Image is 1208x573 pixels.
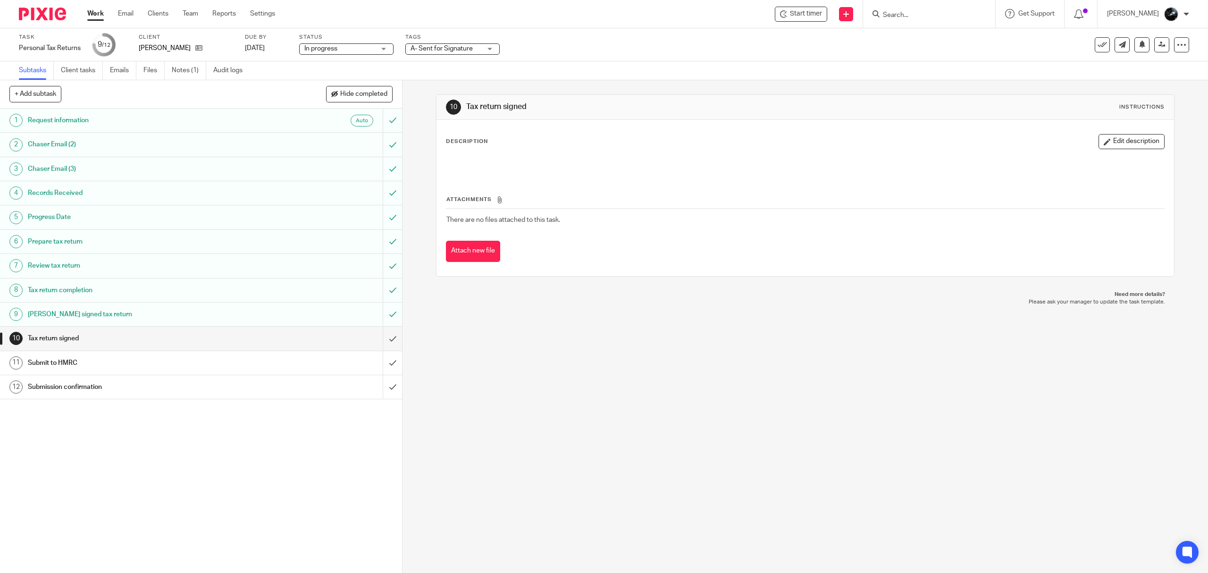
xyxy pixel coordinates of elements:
p: [PERSON_NAME] [1107,9,1159,18]
p: Please ask your manager to update the task template. [445,298,1165,306]
div: Auto [351,115,373,126]
span: There are no files attached to this task. [446,217,560,223]
img: Pixie [19,8,66,20]
h1: Request information [28,113,258,127]
span: In progress [304,45,337,52]
a: Emails [110,61,136,80]
div: Lesley Taylor - Personal Tax Returns [775,7,827,22]
label: Client [139,34,233,41]
div: 1 [9,114,23,127]
input: Search [882,11,967,20]
p: [PERSON_NAME] [139,43,191,53]
label: Task [19,34,81,41]
div: 2 [9,138,23,152]
h1: Chaser Email (2) [28,137,258,152]
p: Description [446,138,488,145]
h1: Prepare tax return [28,235,258,249]
h1: Tax return signed [28,331,258,345]
div: Personal Tax Returns [19,43,81,53]
img: 1000002122.jpg [1164,7,1179,22]
p: Need more details? [445,291,1165,298]
button: Hide completed [326,86,393,102]
small: /12 [102,42,110,48]
h1: Review tax return [28,259,258,273]
div: 9 [98,39,110,50]
h1: Submission confirmation [28,380,258,394]
div: 3 [9,162,23,176]
span: Hide completed [340,91,387,98]
a: Subtasks [19,61,54,80]
label: Status [299,34,394,41]
div: 7 [9,259,23,272]
h1: Chaser Email (3) [28,162,258,176]
span: A- Sent for Signature [411,45,473,52]
div: 12 [9,380,23,394]
a: Email [118,9,134,18]
span: Attachments [446,197,492,202]
a: Audit logs [213,61,250,80]
h1: Submit to HMRC [28,356,258,370]
a: Clients [148,9,168,18]
a: Notes (1) [172,61,206,80]
a: Team [183,9,198,18]
div: 10 [446,100,461,115]
div: 11 [9,356,23,370]
a: Work [87,9,104,18]
div: 5 [9,211,23,224]
a: Client tasks [61,61,103,80]
div: 4 [9,186,23,200]
h1: Records Received [28,186,258,200]
button: Edit description [1099,134,1165,149]
a: Files [143,61,165,80]
div: 9 [9,308,23,321]
span: Start timer [790,9,822,19]
label: Due by [245,34,287,41]
span: Get Support [1018,10,1055,17]
h1: Progress Date [28,210,258,224]
label: Tags [405,34,500,41]
h1: [PERSON_NAME] signed tax return [28,307,258,321]
h1: Tax return signed [466,102,825,112]
button: + Add subtask [9,86,61,102]
a: Reports [212,9,236,18]
div: Instructions [1119,103,1165,111]
h1: Tax return completion [28,283,258,297]
div: 10 [9,332,23,345]
a: Settings [250,9,275,18]
div: 6 [9,235,23,248]
span: [DATE] [245,45,265,51]
div: 8 [9,284,23,297]
button: Attach new file [446,241,500,262]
